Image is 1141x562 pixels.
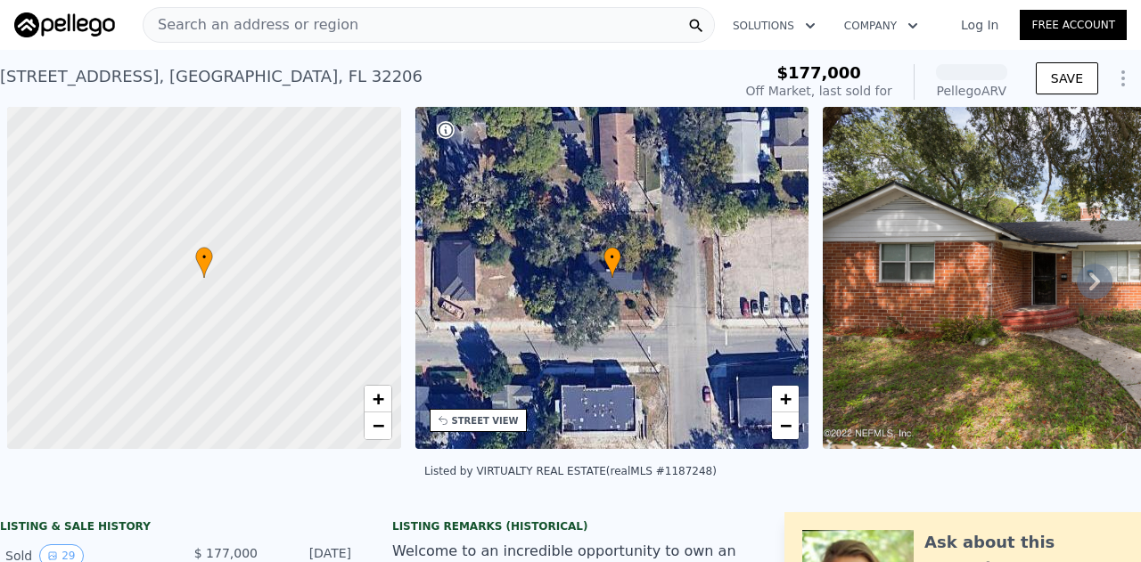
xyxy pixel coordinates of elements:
a: Free Account [1020,10,1127,40]
a: Zoom in [772,386,799,412]
span: Search an address or region [144,14,358,36]
button: Company [830,10,932,42]
button: SAVE [1036,62,1098,94]
span: $ 177,000 [194,546,258,560]
span: $177,000 [776,63,861,82]
a: Zoom in [365,386,391,412]
span: • [195,249,213,265]
span: − [372,414,383,436]
span: • [603,249,621,265]
button: Show Options [1105,61,1141,96]
div: Pellego ARV [936,82,1007,100]
span: + [780,387,792,410]
div: STREET VIEW [452,414,519,428]
img: Pellego [14,12,115,37]
div: Listed by VIRTUALTY REAL ESTATE (realMLS #1187248) [424,465,717,477]
a: Log In [940,16,1020,34]
a: Zoom out [365,412,391,439]
div: Listing Remarks (Historical) [392,519,749,533]
span: − [780,414,792,436]
div: Off Market, last sold for [746,82,892,100]
div: • [195,247,213,278]
span: + [372,387,383,410]
div: • [603,247,621,278]
button: Solutions [718,10,830,42]
a: Zoom out [772,412,799,439]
